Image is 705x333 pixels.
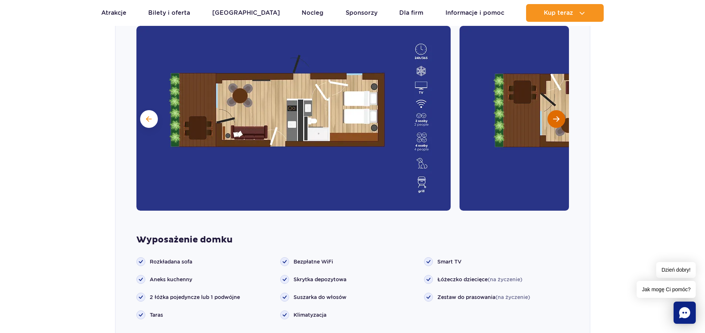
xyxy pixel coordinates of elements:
[437,258,461,265] span: Smart TV
[136,234,569,245] strong: Wyposażenie domku
[526,4,604,22] button: Kup teraz
[488,276,522,282] span: (na życzenie)
[294,293,346,301] span: Suszarka do włosów
[150,258,192,265] span: Rozkładana sofa
[674,302,696,324] div: Chat
[656,262,696,278] span: Dzień dobry!
[495,294,530,300] span: (na życzenie)
[148,4,190,22] a: Bilety i oferta
[544,10,573,16] span: Kup teraz
[302,4,323,22] a: Nocleg
[437,293,530,301] span: Zestaw do prasowania
[294,311,326,319] span: Klimatyzacja
[294,276,346,283] span: Skrytka depozytowa
[101,4,126,22] a: Atrakcje
[212,4,280,22] a: [GEOGRAPHIC_DATA]
[548,110,565,128] button: Następny slajd
[346,4,377,22] a: Sponsorzy
[150,276,192,283] span: Aneks kuchenny
[445,4,504,22] a: Informacje i pomoc
[294,258,333,265] span: Bezpłatne WiFi
[637,281,696,298] span: Jak mogę Ci pomóc?
[150,293,240,301] span: 2 łóżka pojedyncze lub 1 podwójne
[437,276,522,283] span: Łóżeczko dziecięce
[150,311,163,319] span: Taras
[399,4,423,22] a: Dla firm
